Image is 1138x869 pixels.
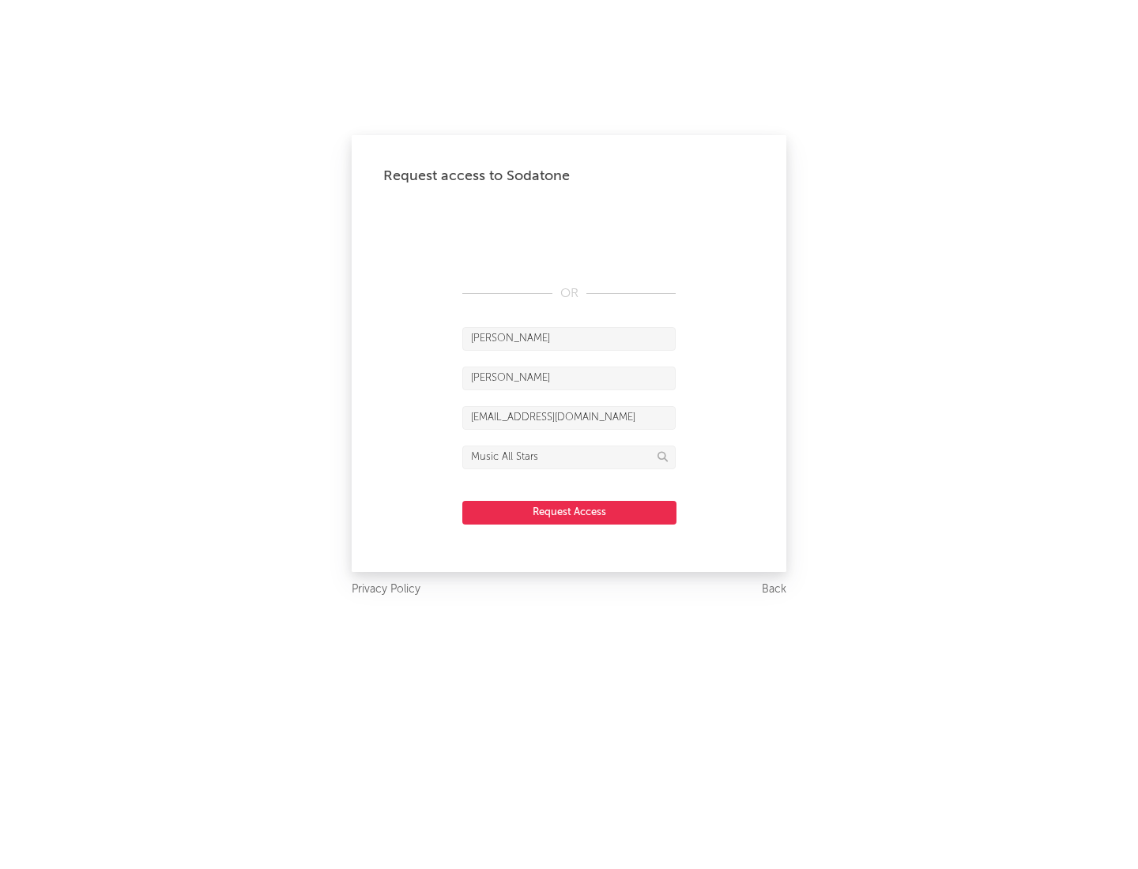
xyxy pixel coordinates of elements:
a: Privacy Policy [352,580,420,600]
div: Request access to Sodatone [383,167,755,186]
button: Request Access [462,501,676,525]
div: OR [462,284,676,303]
input: Division [462,446,676,469]
a: Back [762,580,786,600]
input: First Name [462,327,676,351]
input: Last Name [462,367,676,390]
input: Email [462,406,676,430]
